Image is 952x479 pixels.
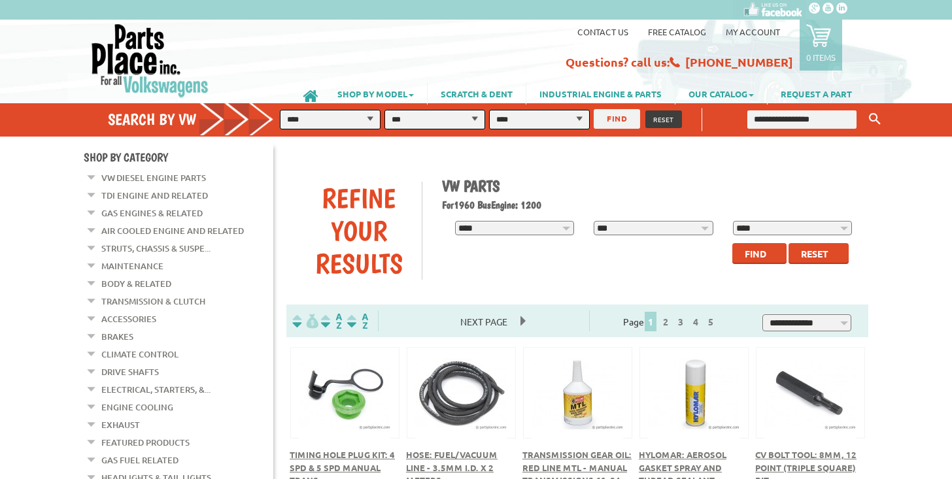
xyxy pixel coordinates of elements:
img: Parts Place Inc! [90,23,210,98]
a: REQUEST A PART [768,82,865,105]
div: Refine Your Results [296,182,422,280]
span: Engine: 1200 [491,199,541,211]
a: Engine Cooling [101,399,173,416]
a: My Account [726,26,780,37]
a: Free Catalog [648,26,706,37]
img: filterpricelow.svg [292,314,318,329]
span: Find [745,248,766,259]
a: Gas Engines & Related [101,205,203,222]
button: RESET [645,110,682,128]
span: Reset [801,248,828,259]
a: Next Page [447,316,520,327]
a: SHOP BY MODEL [324,82,427,105]
a: Contact us [577,26,628,37]
span: Next Page [447,312,520,331]
h1: VW Parts [442,176,859,195]
img: Sort by Sales Rank [345,314,371,329]
a: 3 [675,316,687,327]
div: Page [589,310,752,331]
a: Accessories [101,310,156,327]
a: Drive Shafts [101,363,159,380]
a: Featured Products [101,434,190,451]
a: 5 [705,316,717,327]
a: Struts, Chassis & Suspe... [101,240,211,257]
a: Air Cooled Engine and Related [101,222,244,239]
a: VW Diesel Engine Parts [101,169,206,186]
a: 4 [690,316,702,327]
p: 0 items [806,52,836,63]
a: TDI Engine and Related [101,187,208,204]
h4: Search by VW [108,110,287,129]
h4: Shop By Category [84,150,273,164]
h2: 1960 Bus [442,199,859,211]
a: Electrical, Starters, &... [101,381,211,398]
a: Exhaust [101,416,140,433]
a: Brakes [101,328,133,345]
a: 2 [660,316,671,327]
a: Gas Fuel Related [101,452,178,469]
a: Maintenance [101,257,163,274]
a: Body & Related [101,275,171,292]
img: Sort by Headline [318,314,345,329]
a: Transmission & Clutch [101,293,205,310]
a: 0 items [800,20,842,71]
a: SCRATCH & DENT [428,82,526,105]
a: OUR CATALOG [675,82,767,105]
a: INDUSTRIAL ENGINE & PARTS [526,82,675,105]
span: RESET [653,114,674,124]
span: For [442,199,454,211]
button: Reset [789,243,849,264]
button: Keyword Search [865,108,885,130]
button: FIND [594,109,640,129]
button: Find [732,243,787,264]
span: 1 [645,312,656,331]
a: Climate Control [101,346,178,363]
